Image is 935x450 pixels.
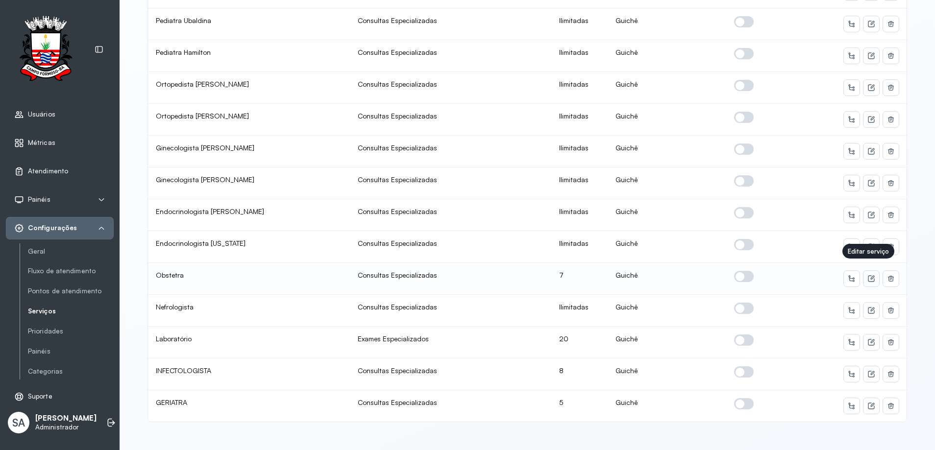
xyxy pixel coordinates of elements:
[358,239,544,248] div: Consultas Especializadas
[28,267,114,275] a: Fluxo de atendimento
[14,166,105,176] a: Atendimento
[358,271,544,280] div: Consultas Especializadas
[608,40,726,72] td: Guichê
[608,8,726,40] td: Guichê
[148,167,350,199] td: Ginecologista [PERSON_NAME]
[358,48,544,57] div: Consultas Especializadas
[10,16,81,84] img: Logotipo do estabelecimento
[28,224,77,232] span: Configurações
[608,263,726,295] td: Guichê
[148,231,350,263] td: Endocrinologista [US_STATE]
[14,138,105,148] a: Métricas
[608,199,726,231] td: Guichê
[608,136,726,167] td: Guichê
[358,16,544,25] div: Consultas Especializadas
[28,327,114,335] a: Prioridades
[28,287,114,295] a: Pontos de atendimento
[28,245,114,258] a: Geral
[551,199,608,231] td: Ilimitadas
[358,112,544,120] div: Consultas Especializadas
[608,104,726,136] td: Guichê
[551,72,608,104] td: Ilimitadas
[551,263,608,295] td: 7
[28,345,114,357] a: Painéis
[28,347,114,355] a: Painéis
[358,143,544,152] div: Consultas Especializadas
[148,358,350,390] td: INFECTOLOGISTA
[28,265,114,277] a: Fluxo de atendimento
[28,139,55,147] span: Métricas
[551,358,608,390] td: 8
[608,327,726,358] td: Guichê
[148,136,350,167] td: Ginecologista [PERSON_NAME]
[551,104,608,136] td: Ilimitadas
[148,40,350,72] td: Pediatra Hamilton
[608,295,726,327] td: Guichê
[551,231,608,263] td: Ilimitadas
[148,390,350,422] td: GERIATRA
[608,358,726,390] td: Guichê
[28,285,114,297] a: Pontos de atendimento
[14,110,105,119] a: Usuários
[551,40,608,72] td: Ilimitadas
[551,167,608,199] td: Ilimitadas
[148,295,350,327] td: Nefrologista
[551,136,608,167] td: Ilimitadas
[148,8,350,40] td: Pediatra Ubaldina
[148,104,350,136] td: Ortopedista [PERSON_NAME]
[35,414,97,423] p: [PERSON_NAME]
[28,392,52,401] span: Suporte
[28,365,114,378] a: Categorias
[28,247,114,256] a: Geral
[608,231,726,263] td: Guichê
[35,423,97,431] p: Administrador
[28,195,50,204] span: Painéis
[358,303,544,311] div: Consultas Especializadas
[28,307,114,315] a: Serviços
[551,295,608,327] td: Ilimitadas
[608,167,726,199] td: Guichê
[358,80,544,89] div: Consultas Especializadas
[608,390,726,422] td: Guichê
[358,207,544,216] div: Consultas Especializadas
[358,175,544,184] div: Consultas Especializadas
[551,390,608,422] td: 5
[148,199,350,231] td: Endocrinologista [PERSON_NAME]
[28,325,114,337] a: Prioridades
[148,327,350,358] td: Laboratório
[358,398,544,407] div: Consultas Especializadas
[551,8,608,40] td: Ilimitadas
[551,327,608,358] td: 20
[28,305,114,317] a: Serviços
[28,110,55,118] span: Usuários
[148,263,350,295] td: Obstetra
[28,367,114,376] a: Categorias
[148,72,350,104] td: Ortopedista [PERSON_NAME]
[358,366,544,375] div: Consultas Especializadas
[358,334,544,343] div: Exames Especializados
[28,167,68,175] span: Atendimento
[608,72,726,104] td: Guichê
